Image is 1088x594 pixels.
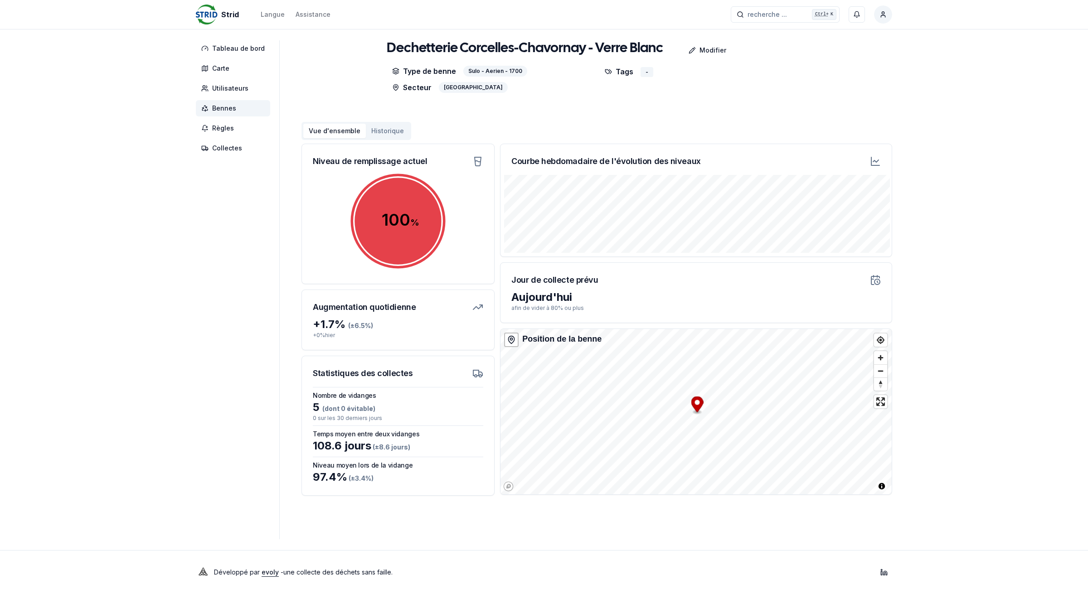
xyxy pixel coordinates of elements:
[691,396,704,415] div: Map marker
[212,124,234,133] span: Règles
[212,84,248,93] span: Utilisateurs
[261,9,285,20] button: Langue
[196,100,274,116] a: Bennes
[699,46,726,55] p: Modifier
[301,40,356,113] img: bin Image
[196,9,243,20] a: Strid
[511,155,700,168] h3: Courbe hebdomadaire de l'évolution des niveaux
[212,144,242,153] span: Collectes
[261,10,285,19] div: Langue
[874,351,887,364] button: Zoom in
[347,474,374,482] span: (± 3.4 %)
[313,470,483,484] div: 97.4 %
[392,66,456,77] p: Type de benne
[366,124,409,138] button: Historique
[511,304,881,312] p: afin de vider à 80% ou plus
[503,481,514,492] a: Mapbox logo
[392,82,432,93] p: Secteur
[874,364,887,377] button: Zoom out
[874,365,887,377] span: Zoom out
[313,461,483,470] h3: Niveau moyen lors de la vidange
[511,274,598,286] h3: Jour de collecte prévu
[296,9,330,20] a: Assistance
[511,290,881,304] div: Aujourd'hui
[313,391,483,400] h3: Nombre de vidanges
[212,104,236,113] span: Bennes
[731,6,840,23] button: recherche ...Ctrl+K
[439,82,508,93] div: [GEOGRAPHIC_DATA]
[196,565,210,580] img: Evoly Logo
[313,332,483,339] p: + 0 % hier
[214,566,393,579] p: Développé par - une collecte des déchets sans faille .
[313,301,416,314] h3: Augmentation quotidienne
[320,405,375,412] span: (dont 0 évitable)
[221,9,239,20] span: Strid
[387,40,663,57] h1: Dechetterie Corcelles-Chavornay - Verre Blanc
[313,367,413,380] h3: Statistiques des collectes
[196,40,274,57] a: Tableau de bord
[313,317,483,332] div: + 1.7 %
[262,568,279,576] a: evoly
[748,10,787,19] span: recherche ...
[313,430,483,439] h3: Temps moyen entre deux vidanges
[663,41,733,59] a: Modifier
[874,377,887,391] button: Reset bearing to north
[348,322,373,329] span: (± 6.5 %)
[874,395,887,408] button: Enter fullscreen
[605,66,633,77] p: Tags
[313,439,483,453] div: 108.6 jours
[196,140,274,156] a: Collectes
[196,60,274,77] a: Carte
[196,4,218,25] img: Strid Logo
[196,120,274,136] a: Règles
[196,80,274,97] a: Utilisateurs
[371,443,410,451] span: (± 8.6 jours )
[874,333,887,347] button: Find my location
[876,481,887,492] button: Toggle attribution
[313,400,483,415] div: 5
[500,329,894,494] canvas: Map
[212,64,229,73] span: Carte
[313,415,483,422] p: 0 sur les 30 derniers jours
[212,44,265,53] span: Tableau de bord
[313,155,427,168] h3: Niveau de remplissage actuel
[641,67,653,77] div: -
[522,333,602,345] div: Position de la benne
[303,124,366,138] button: Vue d'ensemble
[463,66,527,77] div: Sulo - Aerien - 1700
